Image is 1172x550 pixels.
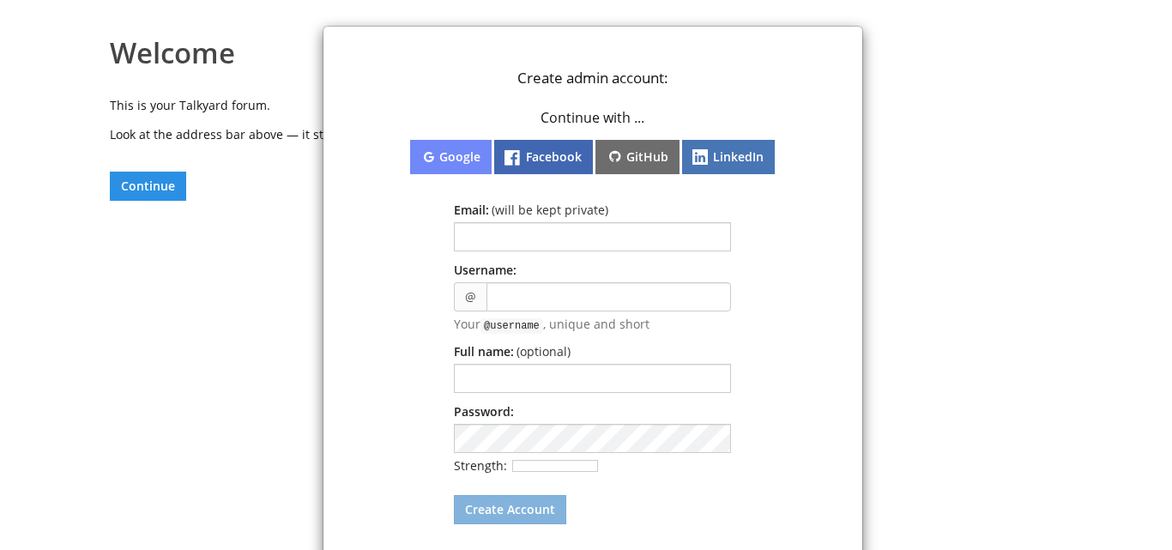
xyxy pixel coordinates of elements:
img: flogo-HexRBG-Wht-58.png [504,150,520,166]
span: (optional) [517,343,571,360]
button: Facebook [494,140,593,174]
p: Create admin account: [345,69,841,88]
label: Full name: [454,343,571,360]
span: ( will be kept private ) [492,202,608,218]
button: Google [410,140,492,174]
label: Username: [454,262,517,278]
code: @username [480,318,543,334]
p: Continue with ... [464,109,722,126]
button: LinkedIn [682,140,775,174]
span: Strength: [454,457,598,474]
label: Password: [454,403,514,420]
span: Your , unique and short [454,316,649,332]
label: Email: [454,202,608,218]
span: @ [454,282,486,311]
button: GitHub [595,140,680,174]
